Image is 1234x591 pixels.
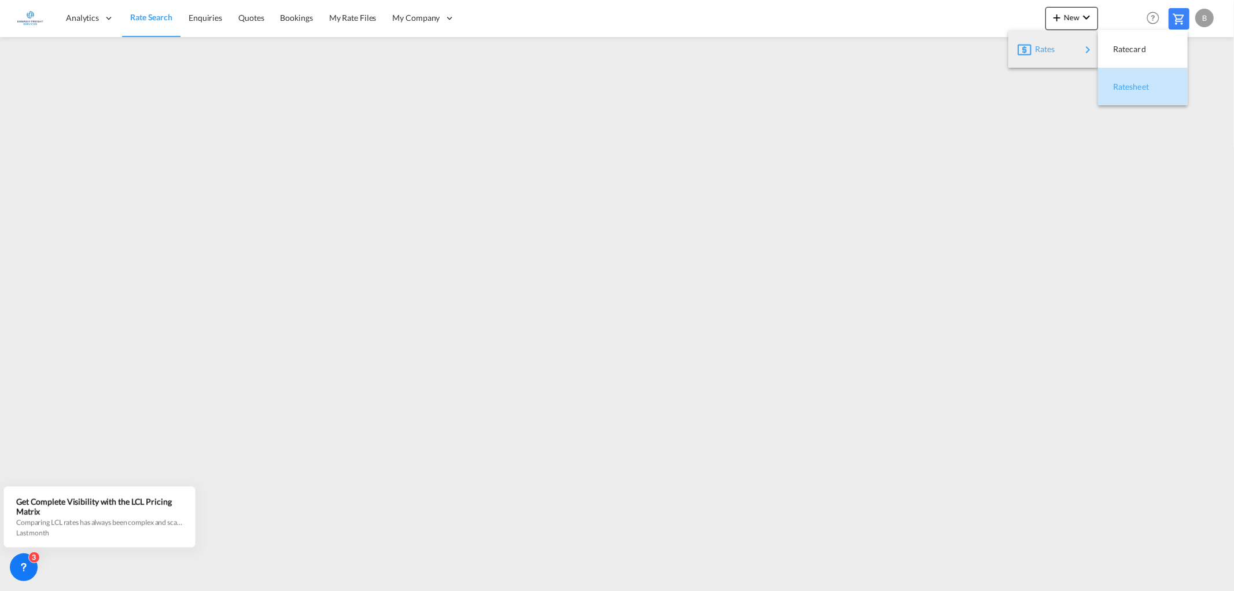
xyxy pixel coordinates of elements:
span: Ratecard [1113,38,1126,61]
span: Ratesheet [1113,75,1126,98]
div: Ratesheet [1107,72,1178,101]
div: Ratecard [1107,35,1178,64]
md-icon: icon-chevron-right [1081,43,1095,57]
span: Rates [1035,38,1049,61]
